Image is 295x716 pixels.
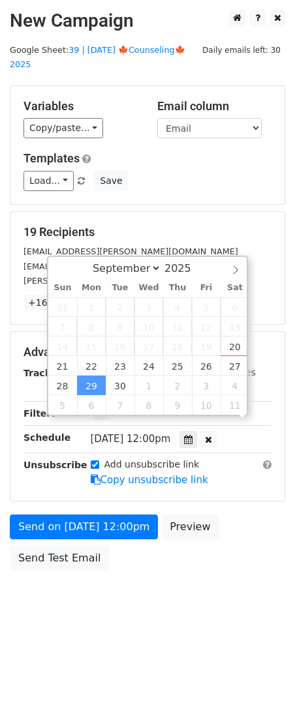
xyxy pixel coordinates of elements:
[106,376,134,395] span: September 30, 2025
[161,262,208,275] input: Year
[161,515,219,539] a: Preview
[23,460,87,470] strong: Unsubscribe
[91,433,171,445] span: [DATE] 12:00pm
[221,284,249,292] span: Sat
[48,376,77,395] span: September 28, 2025
[134,317,163,336] span: September 10, 2025
[77,336,106,356] span: September 15, 2025
[94,171,128,191] button: Save
[106,356,134,376] span: September 23, 2025
[23,432,70,443] strong: Schedule
[48,297,77,317] span: August 31, 2025
[204,366,255,380] label: UTM Codes
[134,395,163,415] span: October 8, 2025
[163,317,192,336] span: September 11, 2025
[221,356,249,376] span: September 27, 2025
[106,297,134,317] span: September 2, 2025
[221,297,249,317] span: September 6, 2025
[48,317,77,336] span: September 7, 2025
[23,151,80,165] a: Templates
[221,395,249,415] span: October 11, 2025
[106,336,134,356] span: September 16, 2025
[192,395,221,415] span: October 10, 2025
[104,458,200,471] label: Add unsubscribe link
[23,295,78,311] a: +16 more
[192,336,221,356] span: September 19, 2025
[48,356,77,376] span: September 21, 2025
[10,45,185,70] a: 39 | [DATE] 🍁Counseling🍁 2025
[23,261,169,271] small: [EMAIL_ADDRESS][DOMAIN_NAME]
[77,395,106,415] span: October 6, 2025
[77,376,106,395] span: September 29, 2025
[198,45,285,55] a: Daily emails left: 30
[163,297,192,317] span: September 4, 2025
[192,317,221,336] span: September 12, 2025
[23,171,74,191] a: Load...
[192,356,221,376] span: September 26, 2025
[10,45,185,70] small: Google Sheet:
[10,10,285,32] h2: New Campaign
[23,276,238,286] small: [PERSON_NAME][EMAIL_ADDRESS][DOMAIN_NAME]
[134,336,163,356] span: September 17, 2025
[221,376,249,395] span: October 4, 2025
[198,43,285,57] span: Daily emails left: 30
[192,297,221,317] span: September 5, 2025
[192,376,221,395] span: October 3, 2025
[48,284,77,292] span: Sun
[10,515,158,539] a: Send on [DATE] 12:00pm
[23,118,103,138] a: Copy/paste...
[221,317,249,336] span: September 13, 2025
[134,356,163,376] span: September 24, 2025
[192,284,221,292] span: Fri
[134,376,163,395] span: October 1, 2025
[221,336,249,356] span: September 20, 2025
[106,395,134,415] span: October 7, 2025
[48,336,77,356] span: September 14, 2025
[23,345,272,359] h5: Advanced
[106,317,134,336] span: September 9, 2025
[134,284,163,292] span: Wed
[77,297,106,317] span: September 1, 2025
[23,408,57,419] strong: Filters
[163,284,192,292] span: Thu
[163,336,192,356] span: September 18, 2025
[23,246,238,256] small: [EMAIL_ADDRESS][PERSON_NAME][DOMAIN_NAME]
[163,356,192,376] span: September 25, 2025
[23,368,67,378] strong: Tracking
[77,356,106,376] span: September 22, 2025
[163,395,192,415] span: October 9, 2025
[134,297,163,317] span: September 3, 2025
[10,546,109,571] a: Send Test Email
[77,284,106,292] span: Mon
[48,395,77,415] span: October 5, 2025
[163,376,192,395] span: October 2, 2025
[230,653,295,716] iframe: Chat Widget
[106,284,134,292] span: Tue
[23,225,272,239] h5: 19 Recipients
[23,99,138,113] h5: Variables
[77,317,106,336] span: September 8, 2025
[91,474,208,486] a: Copy unsubscribe link
[157,99,272,113] h5: Email column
